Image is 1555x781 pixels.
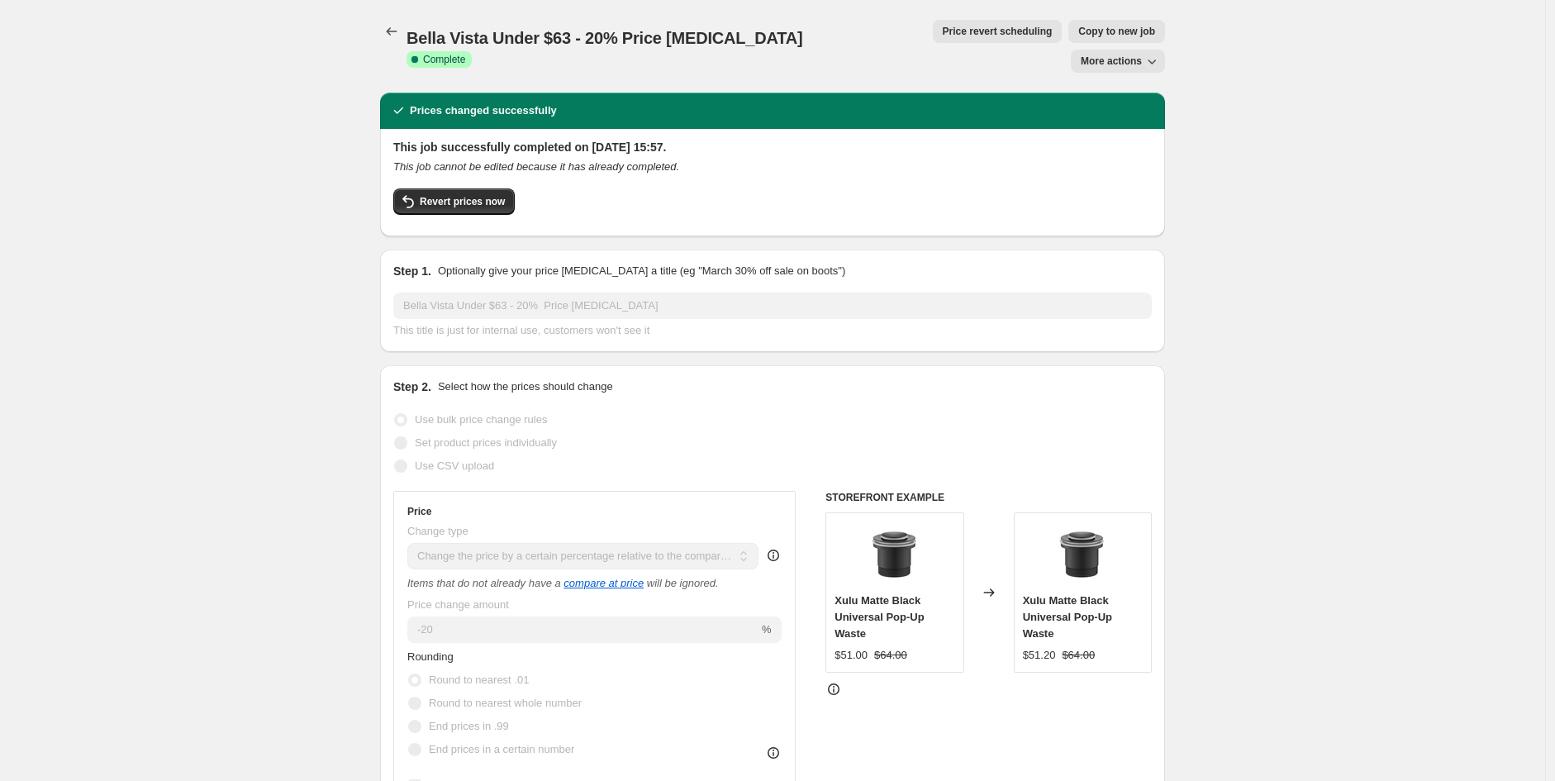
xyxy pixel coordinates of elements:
[1023,647,1056,664] div: $51.20
[835,647,868,664] div: $51.00
[393,263,431,279] h2: Step 1.
[380,20,403,43] button: Price change jobs
[1078,25,1155,38] span: Copy to new job
[438,379,613,395] p: Select how the prices should change
[393,324,649,336] span: This title is just for internal use, customers won't see it
[825,491,1152,504] h6: STOREFRONT EXAMPLE
[407,650,454,663] span: Rounding
[429,697,582,709] span: Round to nearest whole number
[415,436,557,449] span: Set product prices individually
[393,379,431,395] h2: Step 2.
[407,577,561,589] i: Items that do not already have a
[1062,647,1095,664] strike: $64.00
[1023,594,1112,640] span: Xulu Matte Black Universal Pop-Up Waste
[1049,521,1115,588] img: Xulu_Black_80x.png
[423,53,465,66] span: Complete
[765,547,782,564] div: help
[933,20,1063,43] button: Price revert scheduling
[420,195,505,208] span: Revert prices now
[407,29,802,47] span: Bella Vista Under $63 - 20% Price [MEDICAL_DATA]
[647,577,719,589] i: will be ignored.
[429,674,529,686] span: Round to nearest .01
[429,743,574,755] span: End prices in a certain number
[564,577,644,589] button: compare at price
[835,594,924,640] span: Xulu Matte Black Universal Pop-Up Waste
[438,263,845,279] p: Optionally give your price [MEDICAL_DATA] a title (eg "March 30% off sale on boots")
[410,102,557,119] h2: Prices changed successfully
[393,188,515,215] button: Revert prices now
[415,413,547,426] span: Use bulk price change rules
[1071,50,1165,73] button: More actions
[1068,20,1165,43] button: Copy to new job
[407,525,468,537] span: Change type
[393,160,679,173] i: This job cannot be edited because it has already completed.
[762,623,772,636] span: %
[874,647,907,664] strike: $64.00
[1081,55,1142,68] span: More actions
[943,25,1053,38] span: Price revert scheduling
[407,598,509,611] span: Price change amount
[407,505,431,518] h3: Price
[415,460,494,472] span: Use CSV upload
[393,139,1152,155] h2: This job successfully completed on [DATE] 15:57.
[429,720,509,732] span: End prices in .99
[407,617,758,643] input: -20
[393,293,1152,319] input: 30% off holiday sale
[862,521,928,588] img: Xulu_Black_80x.png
